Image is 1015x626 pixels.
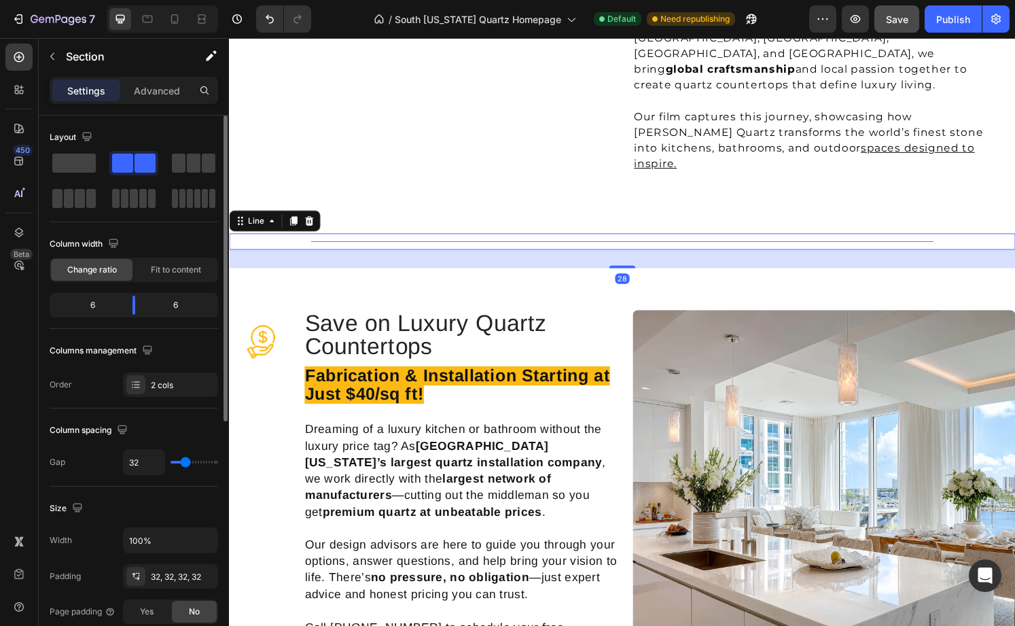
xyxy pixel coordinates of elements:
[17,184,39,196] div: Line
[66,48,177,65] p: Section
[874,5,919,33] button: Save
[124,450,164,474] input: Auto
[52,296,122,315] div: 6
[146,296,215,315] div: 6
[50,534,72,546] div: Width
[124,528,217,553] input: Auto
[50,570,81,582] div: Padding
[420,107,773,137] a: spaces designed to inspire.
[96,485,324,498] strong: premium quartz at unbeatable prices
[229,38,1015,626] iframe: Design area
[925,5,982,33] button: Publish
[151,379,215,392] div: 2 cols
[5,5,101,33] button: 7
[660,13,730,25] span: Need republishing
[50,456,65,468] div: Gap
[50,235,122,254] div: Column width
[134,84,180,98] p: Advanced
[13,145,33,156] div: 450
[67,264,117,276] span: Change ratio
[50,128,95,147] div: Layout
[147,553,311,566] strong: no pressure, no obligation
[67,84,105,98] p: Settings
[886,14,908,25] span: Save
[151,571,215,583] div: 32, 32, 32, 32
[420,73,792,139] p: Our film captures this journey, showcasing how [PERSON_NAME] Quartz transforms the world’s finest...
[50,606,115,618] div: Page padding
[969,559,1001,592] div: Open Intercom Messenger
[151,264,201,276] span: Fit to content
[78,416,387,447] strong: [GEOGRAPHIC_DATA][US_STATE]’s largest quartz installation company
[189,606,200,618] span: No
[50,421,130,440] div: Column spacing
[89,11,95,27] p: 7
[10,249,33,260] div: Beta
[607,13,636,25] span: Default
[389,12,392,27] span: /
[77,282,408,332] h2: Save on Luxury Quartz Countertops
[395,12,561,27] span: South [US_STATE] Quartz Homepage
[140,606,154,618] span: Yes
[50,342,156,360] div: Columns management
[78,340,395,379] strong: Fabrication & Installation Starting at Just $40/sq ft!
[50,379,72,391] div: Order
[256,5,311,33] div: Undo/Redo
[400,244,415,255] div: 28
[936,12,970,27] div: Publish
[50,500,86,518] div: Size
